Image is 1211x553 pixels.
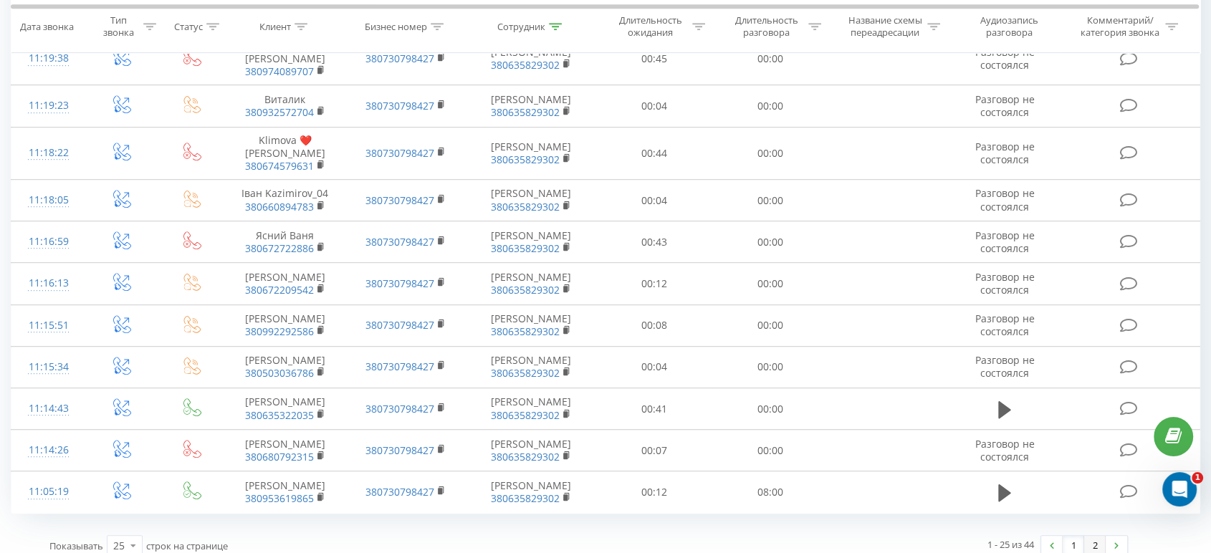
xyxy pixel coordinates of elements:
[26,186,71,214] div: 11:18:05
[365,99,434,112] a: 380730798427
[596,346,712,388] td: 00:04
[975,353,1034,380] span: Разговор не состоялся
[596,85,712,127] td: 00:04
[365,52,434,65] a: 380730798427
[491,491,560,505] a: 380635829302
[466,221,595,263] td: [PERSON_NAME]
[466,263,595,304] td: [PERSON_NAME]
[245,283,314,297] a: 380672209542
[49,539,103,552] span: Показывать
[712,346,828,388] td: 00:00
[491,450,560,463] a: 380635829302
[975,437,1034,463] span: Разговор не состоялся
[1078,15,1162,39] div: Комментарий/категория звонка
[712,471,828,513] td: 08:00
[365,318,434,332] a: 380730798427
[365,485,434,499] a: 380730798427
[596,430,712,471] td: 00:07
[225,32,345,85] td: [PERSON_NAME] [PERSON_NAME]
[596,180,712,221] td: 00:04
[26,139,71,167] div: 11:18:22
[466,85,595,127] td: [PERSON_NAME]
[26,44,71,72] div: 11:19:38
[245,200,314,213] a: 380660894783
[596,388,712,430] td: 00:41
[466,471,595,513] td: [PERSON_NAME]
[466,32,595,85] td: [PERSON_NAME]
[225,221,345,263] td: Ясний Ваня
[963,15,1056,39] div: Аудиозапись разговора
[596,263,712,304] td: 00:12
[365,276,434,290] a: 380730798427
[245,491,314,505] a: 380953619865
[975,45,1034,72] span: Разговор не состоялся
[712,32,828,85] td: 00:00
[113,539,125,553] div: 25
[225,85,345,127] td: Виталик
[225,471,345,513] td: [PERSON_NAME]
[26,395,71,423] div: 11:14:43
[26,269,71,297] div: 11:16:13
[466,180,595,221] td: [PERSON_NAME]
[20,21,74,33] div: Дата звонка
[225,346,345,388] td: [PERSON_NAME]
[26,478,71,506] div: 11:05:19
[245,241,314,255] a: 380672722886
[365,193,434,207] a: 380730798427
[98,15,140,39] div: Тип звонка
[365,146,434,160] a: 380730798427
[365,402,434,415] a: 380730798427
[1192,472,1203,484] span: 1
[225,180,345,221] td: Іван Kazimirov_04
[712,180,828,221] td: 00:00
[491,105,560,119] a: 380635829302
[712,127,828,180] td: 00:00
[365,235,434,249] a: 380730798427
[225,263,345,304] td: [PERSON_NAME]
[491,283,560,297] a: 380635829302
[466,430,595,471] td: [PERSON_NAME]
[1162,472,1197,506] iframe: Intercom live chat
[975,270,1034,297] span: Разговор не состоялся
[225,388,345,430] td: [PERSON_NAME]
[987,537,1034,552] div: 1 - 25 из 44
[712,388,828,430] td: 00:00
[26,228,71,256] div: 11:16:59
[975,92,1034,119] span: Разговор не состоялся
[245,64,314,78] a: 380974089707
[174,21,203,33] div: Статус
[596,32,712,85] td: 00:45
[497,21,545,33] div: Сотрудник
[712,304,828,346] td: 00:00
[975,186,1034,213] span: Разговор не состоялся
[225,304,345,346] td: [PERSON_NAME]
[466,304,595,346] td: [PERSON_NAME]
[466,346,595,388] td: [PERSON_NAME]
[491,153,560,166] a: 380635829302
[728,15,805,39] div: Длительность разговора
[245,324,314,338] a: 380992292586
[245,105,314,119] a: 380932572704
[612,15,689,39] div: Длительность ожидания
[712,85,828,127] td: 00:00
[365,360,434,373] a: 380730798427
[466,388,595,430] td: [PERSON_NAME]
[26,353,71,381] div: 11:15:34
[847,15,924,39] div: Название схемы переадресации
[596,304,712,346] td: 00:08
[245,450,314,463] a: 380680792315
[466,127,595,180] td: [PERSON_NAME]
[491,324,560,338] a: 380635829302
[975,140,1034,166] span: Разговор не состоялся
[975,229,1034,255] span: Разговор не состоялся
[596,127,712,180] td: 00:44
[26,312,71,340] div: 11:15:51
[225,127,345,180] td: Klimova ❤️ [PERSON_NAME]
[245,366,314,380] a: 380503036786
[365,21,427,33] div: Бизнес номер
[491,408,560,422] a: 380635829302
[245,408,314,422] a: 380635322035
[225,430,345,471] td: [PERSON_NAME]
[259,21,291,33] div: Клиент
[712,221,828,263] td: 00:00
